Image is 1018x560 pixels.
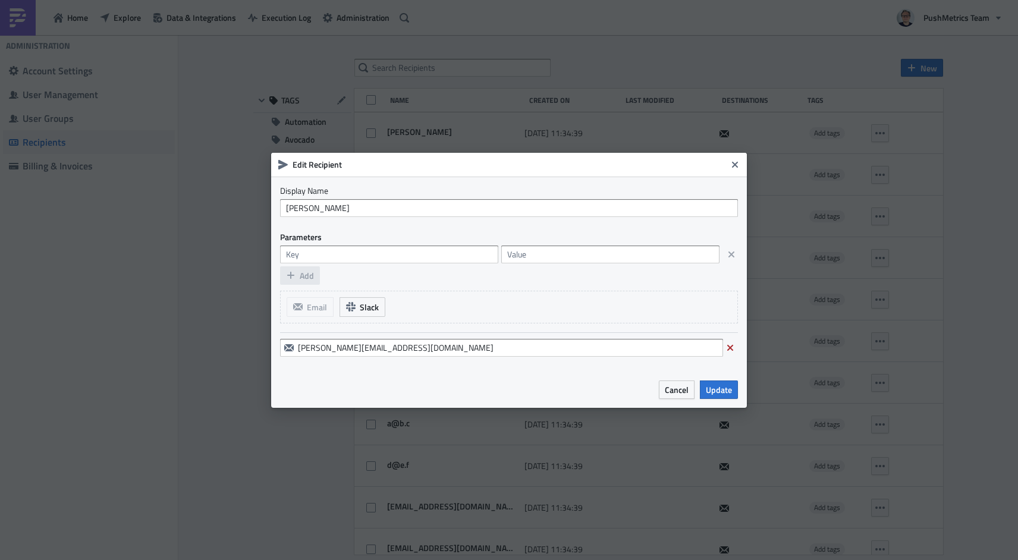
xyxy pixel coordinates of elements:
input: John Doe [280,199,738,217]
div: Parameters [280,226,738,246]
input: Value [501,246,719,263]
button: Close [726,156,744,174]
input: Key [280,246,498,263]
button: Cancel [659,380,695,399]
label: Display Name [280,185,738,196]
span: Add [300,269,314,282]
button: Slack [340,297,385,317]
button: Add [280,266,320,285]
span: Cancel [665,383,689,396]
span: Slack [360,301,379,313]
h6: Edit Recipient [293,159,727,170]
button: Update [700,380,738,399]
span: Update [706,383,732,396]
span: Email [307,301,327,313]
button: Email [287,297,334,317]
input: Enter Email address [280,339,723,357]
